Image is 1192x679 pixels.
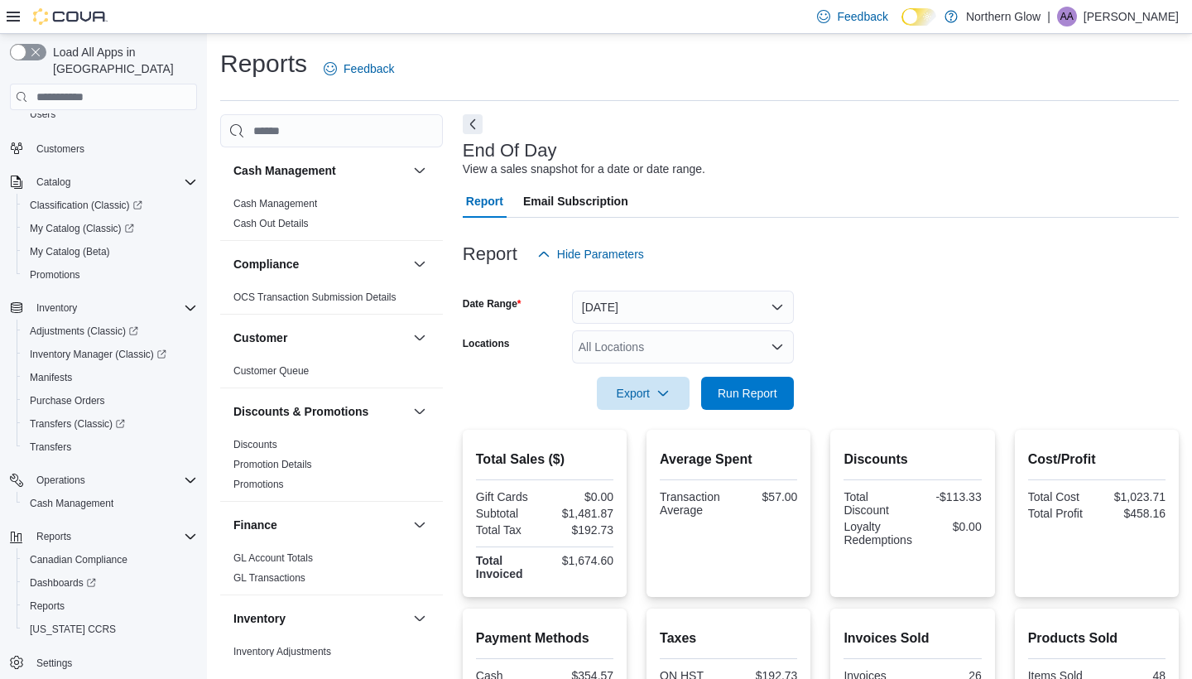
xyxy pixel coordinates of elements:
[17,194,204,217] a: Classification (Classic)
[901,8,936,26] input: Dark Mode
[732,490,797,503] div: $57.00
[23,573,197,593] span: Dashboards
[220,361,443,388] div: Customer
[46,44,197,77] span: Load All Apps in [GEOGRAPHIC_DATA]
[844,490,909,517] div: Total Discount
[233,403,368,420] h3: Discounts & Promotions
[233,291,397,303] a: OCS Transaction Submission Details
[17,389,204,412] button: Purchase Orders
[3,469,204,492] button: Operations
[30,417,125,431] span: Transfers (Classic)
[557,246,644,262] span: Hide Parameters
[233,330,287,346] h3: Customer
[3,136,204,160] button: Customers
[233,552,313,564] a: GL Account Totals
[36,474,85,487] span: Operations
[23,344,173,364] a: Inventory Manager (Classic)
[30,653,197,673] span: Settings
[23,391,112,411] a: Purchase Orders
[233,610,406,627] button: Inventory
[463,141,557,161] h3: End Of Day
[30,470,92,490] button: Operations
[233,572,305,584] a: GL Transactions
[233,256,406,272] button: Compliance
[1084,7,1179,26] p: [PERSON_NAME]
[30,553,127,566] span: Canadian Compliance
[17,263,204,287] button: Promotions
[919,520,982,533] div: $0.00
[548,490,613,503] div: $0.00
[660,490,725,517] div: Transaction Average
[17,366,204,389] button: Manifests
[1028,507,1093,520] div: Total Profit
[23,219,197,238] span: My Catalog (Classic)
[17,618,204,641] button: [US_STATE] CCRS
[233,162,406,179] button: Cash Management
[23,265,87,285] a: Promotions
[23,550,197,570] span: Canadian Compliance
[23,437,197,457] span: Transfers
[30,199,142,212] span: Classification (Classic)
[233,162,336,179] h3: Cash Management
[30,623,116,636] span: [US_STATE] CCRS
[23,195,149,215] a: Classification (Classic)
[476,523,541,537] div: Total Tax
[1028,628,1166,648] h2: Products Sold
[916,490,982,503] div: -$113.33
[317,52,401,85] a: Feedback
[1028,450,1166,470] h2: Cost/Profit
[844,450,981,470] h2: Discounts
[476,507,541,520] div: Subtotal
[23,573,103,593] a: Dashboards
[23,265,197,285] span: Promotions
[17,548,204,571] button: Canadian Compliance
[30,139,91,159] a: Customers
[23,414,132,434] a: Transfers (Classic)
[23,242,197,262] span: My Catalog (Beta)
[837,8,887,25] span: Feedback
[220,47,307,80] h1: Reports
[30,576,96,590] span: Dashboards
[36,301,77,315] span: Inventory
[1060,7,1074,26] span: AA
[23,368,197,388] span: Manifests
[1028,490,1093,503] div: Total Cost
[233,218,309,229] a: Cash Out Details
[36,657,72,670] span: Settings
[30,497,113,510] span: Cash Management
[597,377,690,410] button: Export
[30,600,65,613] span: Reports
[30,371,72,384] span: Manifests
[17,436,204,459] button: Transfers
[3,296,204,320] button: Inventory
[844,520,912,547] div: Loyalty Redemptions
[233,439,277,450] a: Discounts
[1100,490,1166,503] div: $1,023.71
[17,412,204,436] a: Transfers (Classic)
[220,435,443,501] div: Discounts & Promotions
[463,114,483,134] button: Next
[30,108,55,121] span: Users
[410,328,430,348] button: Customer
[30,527,197,547] span: Reports
[17,103,204,126] button: Users
[233,479,284,490] a: Promotions
[30,653,79,673] a: Settings
[233,403,406,420] button: Discounts & Promotions
[33,8,108,25] img: Cova
[17,571,204,595] a: Dashboards
[463,297,521,311] label: Date Range
[36,142,84,156] span: Customers
[30,470,197,490] span: Operations
[17,217,204,240] a: My Catalog (Classic)
[1057,7,1077,26] div: Alison Albert
[30,348,166,361] span: Inventory Manager (Classic)
[233,256,299,272] h3: Compliance
[410,402,430,421] button: Discounts & Promotions
[463,161,705,178] div: View a sales snapshot for a date or date range.
[23,195,197,215] span: Classification (Classic)
[233,330,406,346] button: Customer
[23,321,145,341] a: Adjustments (Classic)
[410,254,430,274] button: Compliance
